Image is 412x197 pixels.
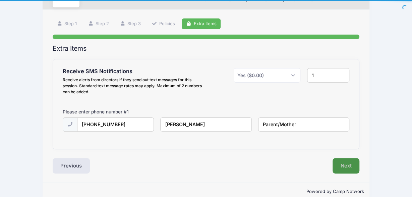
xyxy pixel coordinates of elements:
[53,18,81,30] a: Step 1
[147,18,179,30] a: Policies
[63,108,129,115] label: Please enter phone number #
[160,117,251,132] input: Name
[53,45,360,52] h2: Extra Items
[115,18,145,30] a: Step 3
[258,117,349,132] input: Relationship
[333,158,360,174] button: Next
[182,18,221,30] a: Extra Items
[48,188,364,195] p: Powered by Camp Network
[307,68,349,83] input: Quantity
[83,18,113,30] a: Step 2
[127,109,129,114] span: 1
[63,77,203,95] div: Receive alerts from directors if they send out text messages for this session. Standard text mess...
[63,68,203,75] h4: Receive SMS Notifications
[53,158,90,174] button: Previous
[77,117,154,132] input: (xxx) xxx-xxxx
